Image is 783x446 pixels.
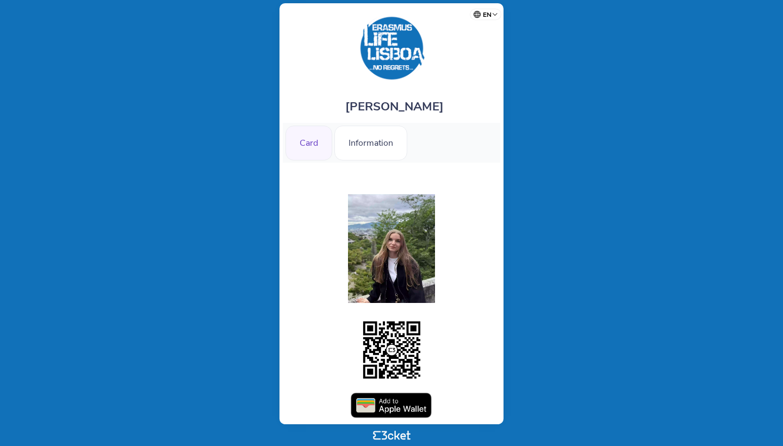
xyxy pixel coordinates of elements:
[285,126,332,160] div: Card
[345,98,444,115] span: [PERSON_NAME]
[334,136,407,148] a: Information
[358,14,426,82] img: Erasmus Life Lisboa Card 2025
[334,126,407,160] div: Information
[360,318,424,382] img: transparent_placeholder.3f4e7402.png
[285,136,332,148] a: Card
[351,393,432,419] img: dcb5aea90c914ffc99c19b7450bd08da.png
